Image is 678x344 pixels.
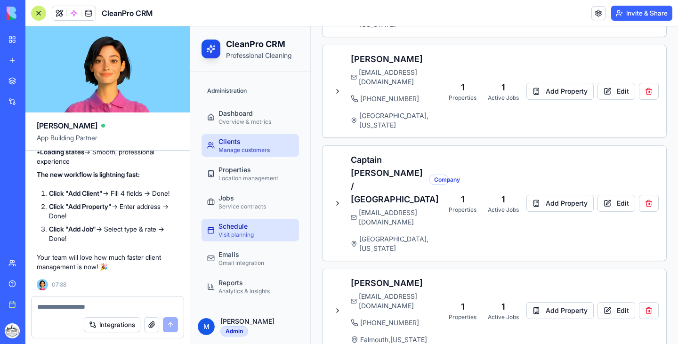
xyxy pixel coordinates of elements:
h2: CleanPro CRM [36,11,102,24]
div: 1 [298,274,329,287]
a: ScheduleVisit planning [11,192,109,215]
li: → Enter address → Done! [49,202,178,221]
strong: Click "Add Property" [49,202,112,210]
li: → Select type & rate → Done! [49,224,178,243]
span: [PHONE_NUMBER] [170,68,229,77]
p: Professional Cleaning [36,24,102,34]
h1: CleanPro CRM [102,8,153,19]
div: Properties [28,139,88,148]
img: ACg8ocJUuhCJYhvX_jKJCULYx2udiZ678g7ZXBwfkHBM3IhNS6i0D4gE=s96-c [5,323,20,338]
span: 07:38 [52,281,66,288]
strong: Click "Add Client" [49,189,103,197]
strong: The new workflow is lightning fast: [37,170,140,178]
div: 1 [258,55,286,68]
button: Edit [407,168,445,185]
div: Properties [258,287,286,295]
button: Edit [407,56,445,73]
div: Properties [258,68,286,75]
div: Reports [28,252,80,261]
span: [GEOGRAPHIC_DATA] , [US_STATE] [169,208,258,227]
p: [PERSON_NAME] [30,290,113,300]
button: Edit [407,276,445,293]
div: Clients [28,111,80,120]
img: logo [7,7,65,20]
div: Company [239,148,258,159]
div: Location management [28,148,88,156]
button: Integrations [84,317,140,332]
div: Active Jobs [298,287,329,295]
div: Dashboard [28,82,81,92]
div: Visit planning [28,205,64,212]
div: Analytics & insights [28,261,80,269]
h3: Captain [PERSON_NAME] / [GEOGRAPHIC_DATA] [161,127,235,180]
span: App Building Partner [37,133,178,150]
h3: [PERSON_NAME] [161,26,233,40]
button: PropertiesLocation management [11,136,109,159]
span: [EMAIL_ADDRESS][DOMAIN_NAME] [169,41,258,60]
p: Your team will love how much faster client management is now! 🎉 [37,253,178,272]
button: Invite & Share [611,6,672,21]
div: Gmail integration [28,233,74,240]
span: Falmouth , [US_STATE] [170,309,237,318]
div: Emails [28,224,74,233]
strong: Click "Add Job" [49,225,96,233]
span: [PERSON_NAME] [37,120,97,131]
div: 1 [298,167,329,180]
li: → Fill 4 fields → Done! [49,189,178,198]
span: [GEOGRAPHIC_DATA] , [US_STATE] [169,85,258,104]
button: ReportsAnalytics & insights [11,249,109,272]
a: ClientsManage customers [11,108,109,130]
div: Active Jobs [298,68,329,75]
div: Service contracts [28,176,76,184]
div: Admin [30,300,58,310]
span: [PHONE_NUMBER] [170,292,229,301]
div: 1 [298,55,329,68]
span: [EMAIL_ADDRESS][DOMAIN_NAME] [169,265,258,284]
a: DashboardOverview & metrics [11,80,109,102]
div: Properties [258,180,286,187]
div: Administration [11,57,109,72]
div: 1 [258,274,286,287]
button: Add Property [336,56,404,73]
div: Overview & metrics [28,92,81,99]
div: 1 [258,167,286,180]
span: M [8,292,24,309]
button: Add Property [336,168,404,185]
h3: [PERSON_NAME] [161,250,233,264]
div: Schedule [28,195,64,205]
img: Ella_00000_wcx2te.png [37,279,48,290]
div: Jobs [28,167,76,176]
div: Manage customers [28,120,80,128]
span: [EMAIL_ADDRESS][DOMAIN_NAME] [169,182,258,200]
button: JobsService contracts [11,164,109,187]
button: Add Property [336,276,404,293]
div: Active Jobs [298,180,329,187]
a: EmailsGmail integration [11,221,109,243]
strong: Loading states [40,148,84,156]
